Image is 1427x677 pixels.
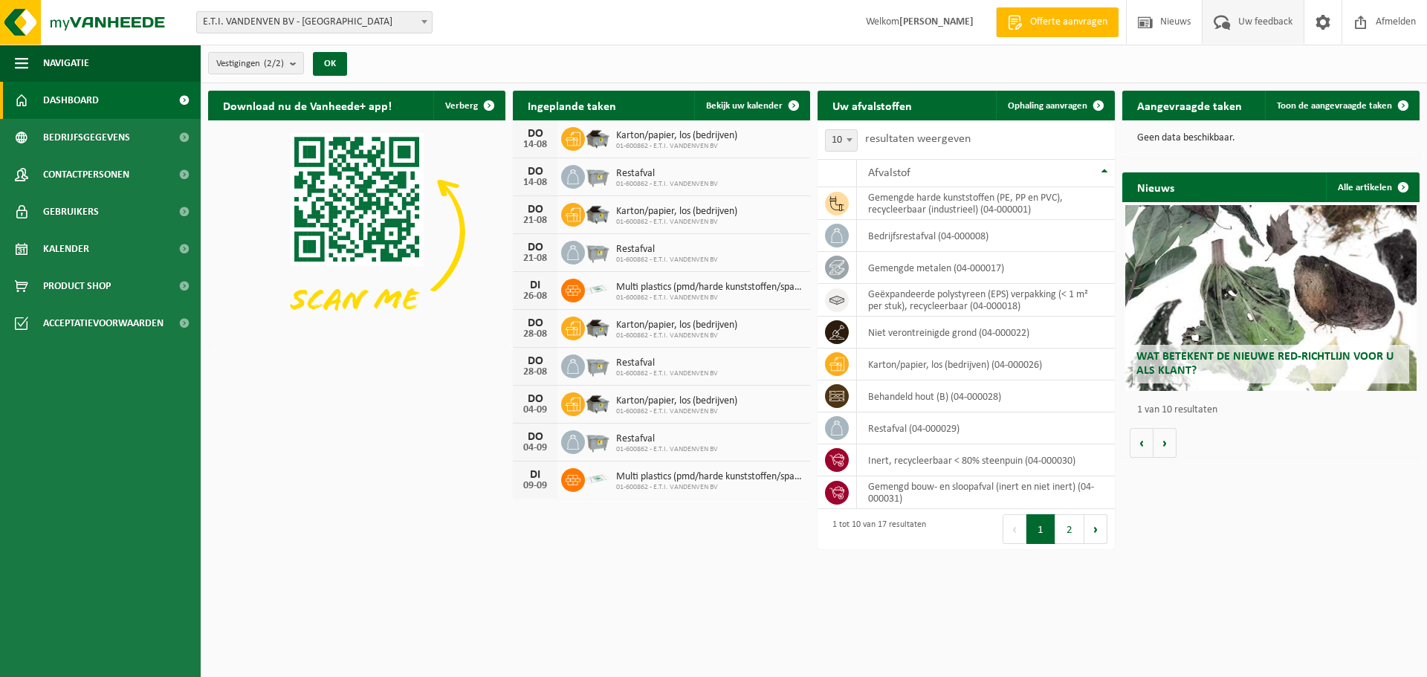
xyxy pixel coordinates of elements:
span: Karton/papier, los (bedrijven) [616,130,737,142]
button: Vorige [1130,428,1153,458]
td: gemengde harde kunststoffen (PE, PP en PVC), recycleerbaar (industrieel) (04-000001) [857,187,1115,220]
button: Volgende [1153,428,1177,458]
span: 01-600862 - E.T.I. VANDENVEN BV [616,218,737,227]
td: niet verontreinigde grond (04-000022) [857,317,1115,349]
span: Kalender [43,230,89,268]
span: 01-600862 - E.T.I. VANDENVEN BV [616,142,737,151]
td: geëxpandeerde polystyreen (EPS) verpakking (< 1 m² per stuk), recycleerbaar (04-000018) [857,284,1115,317]
strong: [PERSON_NAME] [899,16,974,27]
label: resultaten weergeven [865,133,971,145]
span: 01-600862 - E.T.I. VANDENVEN BV [616,256,718,265]
td: inert, recycleerbaar < 80% steenpuin (04-000030) [857,444,1115,476]
span: 01-600862 - E.T.I. VANDENVEN BV [616,294,803,302]
div: DO [520,242,550,253]
span: 01-600862 - E.T.I. VANDENVEN BV [616,445,718,454]
h2: Aangevraagde taken [1122,91,1257,120]
td: bedrijfsrestafval (04-000008) [857,220,1115,252]
span: Product Shop [43,268,111,305]
img: WB-5000-GAL-GY-01 [585,201,610,226]
span: Wat betekent de nieuwe RED-richtlijn voor u als klant? [1136,351,1394,377]
img: WB-5000-GAL-GY-01 [585,314,610,340]
div: 28-08 [520,329,550,340]
span: Ophaling aanvragen [1008,101,1087,111]
a: Ophaling aanvragen [996,91,1113,120]
div: DO [520,204,550,216]
td: gemengd bouw- en sloopafval (inert en niet inert) (04-000031) [857,476,1115,509]
button: Vestigingen(2/2) [208,52,304,74]
div: 04-09 [520,405,550,415]
div: 28-08 [520,367,550,378]
span: E.T.I. VANDENVEN BV - BORGERHOUT [196,11,433,33]
img: WB-2500-GAL-GY-01 [585,352,610,378]
div: 14-08 [520,140,550,150]
button: Next [1084,514,1107,544]
span: Karton/papier, los (bedrijven) [616,206,737,218]
div: DI [520,279,550,291]
div: DO [520,355,550,367]
p: 1 van 10 resultaten [1137,405,1412,415]
img: WB-5000-GAL-GY-01 [585,390,610,415]
span: Restafval [616,357,718,369]
div: DO [520,317,550,329]
span: Verberg [445,101,478,111]
span: 01-600862 - E.T.I. VANDENVEN BV [616,483,803,492]
button: 1 [1026,514,1055,544]
a: Offerte aanvragen [996,7,1119,37]
h2: Ingeplande taken [513,91,631,120]
button: Verberg [433,91,504,120]
span: 01-600862 - E.T.I. VANDENVEN BV [616,180,718,189]
button: 2 [1055,514,1084,544]
span: Vestigingen [216,53,284,75]
span: Restafval [616,244,718,256]
span: 01-600862 - E.T.I. VANDENVEN BV [616,331,737,340]
span: Afvalstof [868,167,910,179]
span: Restafval [616,433,718,445]
span: Bekijk uw kalender [706,101,783,111]
span: Restafval [616,168,718,180]
span: Multi plastics (pmd/harde kunststoffen/spanbanden/eps/folie naturel/folie gemeng... [616,282,803,294]
img: WB-2500-GAL-GY-01 [585,239,610,264]
div: DO [520,393,550,405]
td: karton/papier, los (bedrijven) (04-000026) [857,349,1115,380]
div: 04-09 [520,443,550,453]
div: DI [520,469,550,481]
div: DO [520,431,550,443]
div: DO [520,166,550,178]
count: (2/2) [264,59,284,68]
div: 09-09 [520,481,550,491]
img: WB-2500-GAL-GY-01 [585,428,610,453]
span: Navigatie [43,45,89,82]
img: WB-5000-GAL-GY-01 [585,125,610,150]
h2: Uw afvalstoffen [818,91,927,120]
span: Toon de aangevraagde taken [1277,101,1392,111]
a: Wat betekent de nieuwe RED-richtlijn voor u als klant? [1125,205,1417,391]
td: restafval (04-000029) [857,412,1115,444]
div: DO [520,128,550,140]
h2: Nieuws [1122,172,1189,201]
div: 21-08 [520,216,550,226]
span: 10 [825,129,858,152]
a: Toon de aangevraagde taken [1265,91,1418,120]
div: 26-08 [520,291,550,302]
span: Contactpersonen [43,156,129,193]
span: Bedrijfsgegevens [43,119,130,156]
span: Acceptatievoorwaarden [43,305,164,342]
img: Download de VHEPlus App [208,120,505,343]
td: gemengde metalen (04-000017) [857,252,1115,284]
img: LP-SK-00500-LPE-16 [585,466,610,491]
span: Offerte aanvragen [1026,15,1111,30]
img: WB-2500-GAL-GY-01 [585,163,610,188]
span: 01-600862 - E.T.I. VANDENVEN BV [616,369,718,378]
span: E.T.I. VANDENVEN BV - BORGERHOUT [197,12,432,33]
span: Multi plastics (pmd/harde kunststoffen/spanbanden/eps/folie naturel/folie gemeng... [616,471,803,483]
div: 21-08 [520,253,550,264]
img: LP-SK-00500-LPE-16 [585,276,610,302]
a: Bekijk uw kalender [694,91,809,120]
button: OK [313,52,347,76]
span: Karton/papier, los (bedrijven) [616,320,737,331]
span: Dashboard [43,82,99,119]
a: Alle artikelen [1326,172,1418,202]
div: 14-08 [520,178,550,188]
button: Previous [1003,514,1026,544]
div: 1 tot 10 van 17 resultaten [825,513,926,545]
